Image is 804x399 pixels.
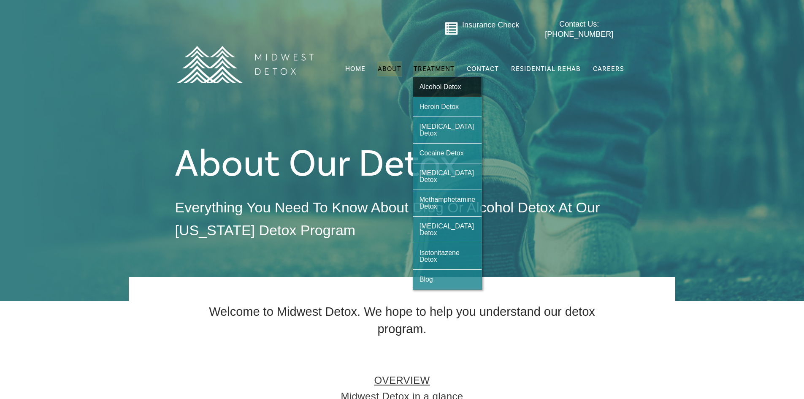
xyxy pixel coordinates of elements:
span: Blog [420,276,433,283]
span: Methamphetamine Detox [420,196,476,210]
a: Methamphetamine Detox [413,190,482,216]
span: Isotonitazene Detox [420,249,460,263]
a: Cocaine Detox [413,144,482,163]
a: Insurance Check [462,21,519,29]
a: Contact [466,61,500,77]
a: Go to midwestdetox.com/message-form-page/ [444,22,458,38]
span: Everything you need to know about drug or Alcohol detox at Our [US_STATE] Detox program [175,199,600,238]
span: Heroin Detox [420,103,459,110]
a: [MEDICAL_DATA] Detox [413,163,482,190]
span: About [378,65,401,72]
span: Treatment [414,65,455,72]
span: About Our Detox [175,139,459,188]
a: Home [344,61,366,77]
a: Careers [592,61,625,77]
a: [MEDICAL_DATA] Detox [413,217,482,243]
a: Treatment [413,61,455,77]
span: Careers [593,65,624,73]
span: Cocaine Detox [420,149,464,157]
span: [MEDICAL_DATA] Detox [420,223,474,236]
a: Residential Rehab [510,61,582,77]
span: Contact Us: [PHONE_NUMBER] [545,20,613,38]
span: [MEDICAL_DATA] Detox [420,123,474,137]
img: MD Logo Horitzontal white-01 (1) (1) [171,27,319,101]
a: About [377,61,402,77]
span: Residential Rehab [511,65,581,73]
a: Heroin Detox [413,97,482,117]
a: Alcohol Detox [413,77,482,97]
a: [MEDICAL_DATA] Detox [413,117,482,143]
span: Contact [467,65,499,72]
a: Isotonitazene Detox [413,243,482,269]
span: Welcome to Midwest Detox. We hope to help you understand our detox program. [209,305,595,336]
a: Contact Us: [PHONE_NUMBER] [528,19,630,39]
span: [MEDICAL_DATA] Detox [420,169,474,183]
span: Alcohol Detox [420,83,461,90]
span: Home [345,65,365,73]
a: Blog [413,270,482,289]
